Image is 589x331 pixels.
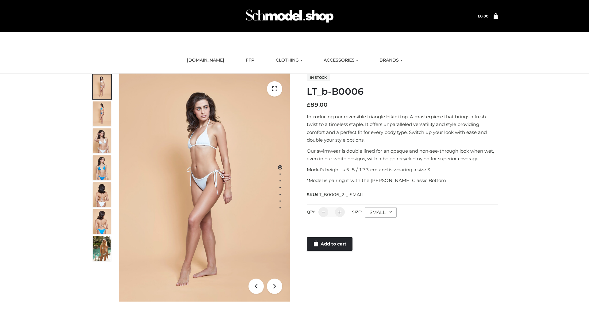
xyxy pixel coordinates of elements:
[375,54,407,67] a: BRANDS
[307,101,328,108] bdi: 89.00
[307,237,352,251] a: Add to cart
[307,74,330,81] span: In stock
[307,113,498,144] p: Introducing our reversible triangle bikini top. A masterpiece that brings a fresh twist to a time...
[478,14,480,18] span: £
[352,210,362,214] label: Size:
[93,101,111,126] img: ArielClassicBikiniTop_CloudNine_AzureSky_OW114ECO_2-scaled.jpg
[307,177,498,185] p: *Model is pairing it with the [PERSON_NAME] Classic Bottom
[182,54,229,67] a: [DOMAIN_NAME]
[307,210,315,214] label: QTY:
[93,128,111,153] img: ArielClassicBikiniTop_CloudNine_AzureSky_OW114ECO_3-scaled.jpg
[93,182,111,207] img: ArielClassicBikiniTop_CloudNine_AzureSky_OW114ECO_7-scaled.jpg
[478,14,488,18] a: £0.00
[478,14,488,18] bdi: 0.00
[271,54,307,67] a: CLOTHING
[93,74,111,99] img: ArielClassicBikiniTop_CloudNine_AzureSky_OW114ECO_1-scaled.jpg
[307,166,498,174] p: Model’s height is 5 ‘8 / 173 cm and is wearing a size S.
[307,86,498,97] h1: LT_b-B0006
[307,191,365,198] span: SKU:
[319,54,363,67] a: ACCESSORIES
[119,74,290,302] img: ArielClassicBikiniTop_CloudNine_AzureSky_OW114ECO_1
[93,236,111,261] img: Arieltop_CloudNine_AzureSky2.jpg
[307,147,498,163] p: Our swimwear is double lined for an opaque and non-see-through look when wet, even in our white d...
[241,54,259,67] a: FFP
[93,155,111,180] img: ArielClassicBikiniTop_CloudNine_AzureSky_OW114ECO_4-scaled.jpg
[307,101,310,108] span: £
[317,192,365,197] span: LT_B0006_2-_-SMALL
[93,209,111,234] img: ArielClassicBikiniTop_CloudNine_AzureSky_OW114ECO_8-scaled.jpg
[244,4,336,28] img: Schmodel Admin 964
[365,207,397,218] div: SMALL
